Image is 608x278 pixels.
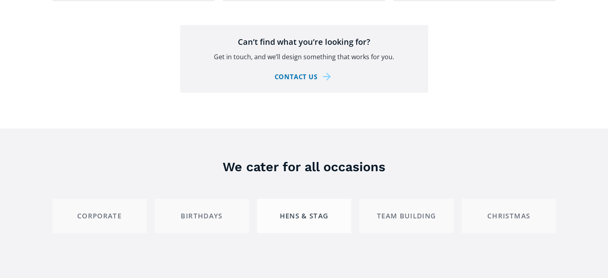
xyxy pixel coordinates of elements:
h3: We cater for all occasions [138,158,470,174]
div: Corporate [59,211,140,220]
div: Hens & Stag [264,211,345,220]
div: Birthdays [161,211,242,220]
a: Contact us [275,71,334,82]
p: Get in touch, and we’ll design something that works for you. [201,51,407,63]
div: Christmas [468,211,549,220]
div: Team building [366,211,447,220]
h4: Can’t find what you’re looking for? [201,37,407,47]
